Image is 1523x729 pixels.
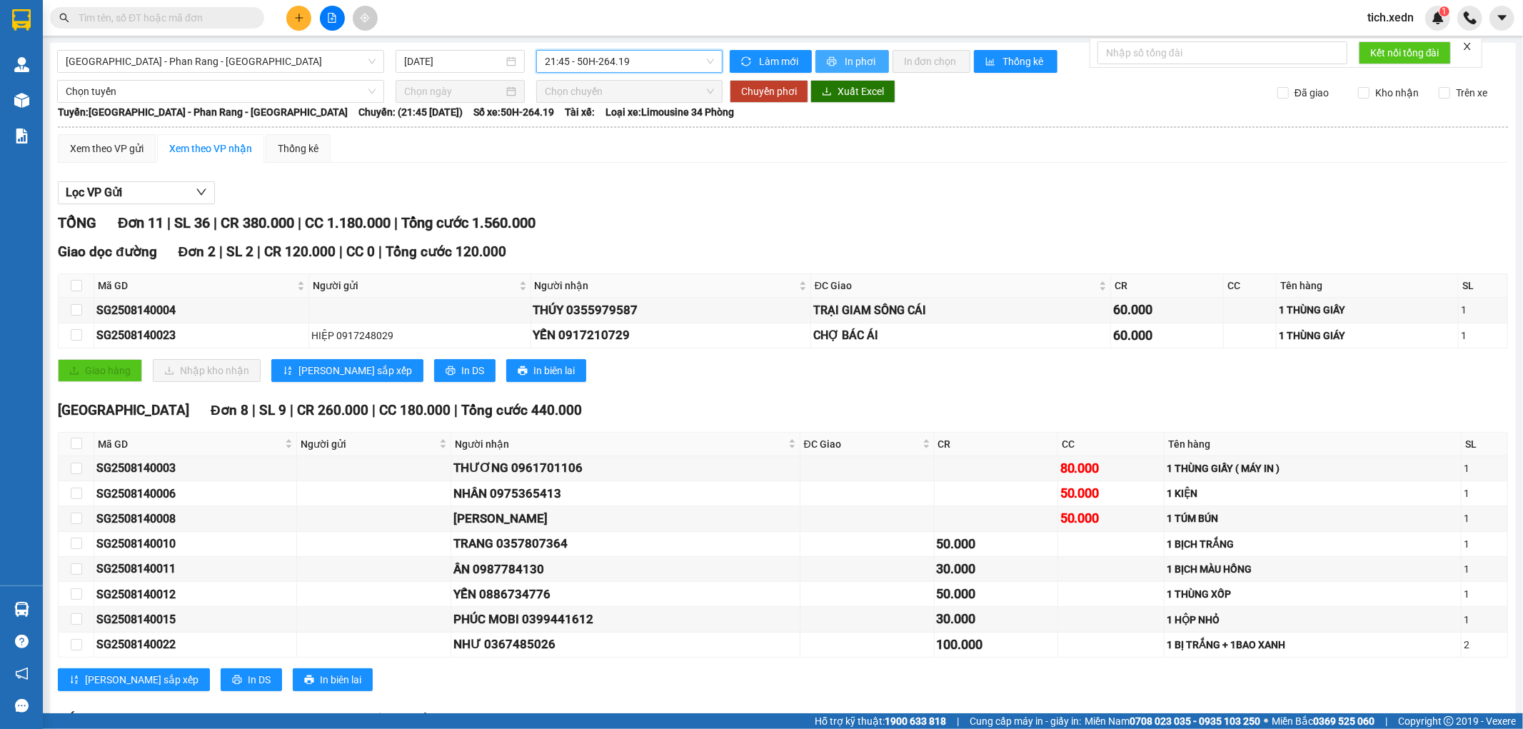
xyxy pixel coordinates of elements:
div: 1 THÙNG GIÁY [1279,328,1456,343]
div: 1 [1464,536,1505,552]
span: Tổng cước 440.000 [461,402,582,418]
span: | [957,713,959,729]
span: Đơn 1 [142,711,180,728]
th: SL [1459,274,1508,298]
span: Miền Nam [1085,713,1260,729]
div: THƯƠNG 0961701106 [453,458,797,478]
strong: 0369 525 060 [1313,715,1374,727]
span: download [822,86,832,98]
span: Lọc VP Gửi [66,183,122,201]
span: | [298,214,301,231]
strong: 0708 023 035 - 0935 103 250 [1130,715,1260,727]
span: Trên xe [1450,85,1493,101]
div: 1 [1464,612,1505,628]
div: TRANG 0357807364 [453,534,797,553]
div: 1 [1464,511,1505,526]
span: tich.xedn [1356,9,1425,26]
img: warehouse-icon [14,93,29,108]
div: 1 TÚM BÚN [1167,511,1459,526]
input: Chọn ngày [404,84,503,99]
td: SG2508140023 [94,323,309,348]
button: plus [286,6,311,31]
span: CC 180.000 [379,402,451,418]
div: NHÂN 0975365413 [453,484,797,503]
strong: 1900 633 818 [885,715,946,727]
span: Đơn 11 [118,214,164,231]
span: Giao dọc đường [58,243,157,260]
span: sort-ascending [69,675,79,686]
button: sort-ascending[PERSON_NAME] sắp xếp [271,359,423,382]
div: SG2508140010 [96,535,294,553]
span: Người gửi [313,278,516,293]
span: SL 25 [190,711,225,728]
sup: 1 [1439,6,1449,16]
span: printer [827,56,839,68]
span: Tổng cước 120.000 [386,243,506,260]
span: bar-chart [985,56,997,68]
span: Mã GD [98,436,282,452]
div: YẾN 0917210729 [533,326,808,345]
th: Tên hàng [1277,274,1459,298]
button: sort-ascending[PERSON_NAME] sắp xếp [58,668,210,691]
span: CR 260.000 [297,402,368,418]
span: CC 1.000.000 [275,711,358,728]
span: question-circle [15,635,29,648]
td: SG2508140008 [94,506,297,531]
span: caret-down [1496,11,1509,24]
div: 1 THÙNG GIẤY [1279,302,1456,318]
div: CHỢ BÁC ÁI [813,326,1108,344]
td: SG2508140003 [94,456,297,481]
div: 1 [1461,328,1505,343]
button: printerIn biên lai [293,668,373,691]
div: SG2508140006 [96,485,294,503]
span: SL 36 [174,214,210,231]
div: SG2508140011 [96,560,294,578]
div: 60.000 [1113,300,1221,320]
div: 1 THÙNG XỐP [1167,586,1459,602]
span: Đã giao [1289,85,1334,101]
td: SG2508140015 [94,607,297,632]
div: 1 HỘP NHỎ [1167,612,1459,628]
div: NHƯ 0367485026 [453,635,797,654]
span: | [1385,713,1387,729]
span: | [290,402,293,418]
div: 50.000 [937,534,1055,554]
span: sync [741,56,753,68]
th: CC [1224,274,1277,298]
span: Người nhận [455,436,785,452]
span: | [454,402,458,418]
span: Chuyến: (21:45 [DATE]) [358,104,463,120]
span: | [257,243,261,260]
span: | [252,402,256,418]
img: logo-vxr [12,9,31,31]
div: YẾN 0886734776 [453,585,797,604]
span: down [196,186,207,198]
div: 1 BỊ TRẮNG + 1BAO XANH [1167,637,1459,653]
span: | [213,214,217,231]
span: Chọn chuyến [545,81,713,102]
span: Mã GD [98,278,294,293]
button: caret-down [1489,6,1514,31]
span: Xuất Excel [838,84,884,99]
span: CR 380.000 [221,214,294,231]
span: CR 120.000 [264,243,336,260]
div: 1 BỊCH TRẮNG [1167,536,1459,552]
div: 1 BỊCH MÀU HỒNG [1167,561,1459,577]
div: SG2508140003 [96,459,294,477]
div: SG2508140023 [96,326,306,344]
span: Số xe: 50H-264.19 [473,104,554,120]
span: In DS [248,672,271,688]
span: Kết nối tổng đài [1370,45,1439,61]
span: | [378,243,382,260]
span: close [1462,41,1472,51]
span: In DS [461,363,484,378]
span: Người gửi [301,436,436,452]
span: | [394,214,398,231]
span: [PERSON_NAME] sắp xếp [298,363,412,378]
b: Tuyến: [GEOGRAPHIC_DATA] - Phan Rang - [GEOGRAPHIC_DATA] [58,106,348,118]
th: CR [1111,274,1224,298]
th: CR [935,433,1058,456]
div: SG2508140004 [96,301,306,319]
span: Tài xế: [565,104,595,120]
div: 1 KIỆN [1167,486,1459,501]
